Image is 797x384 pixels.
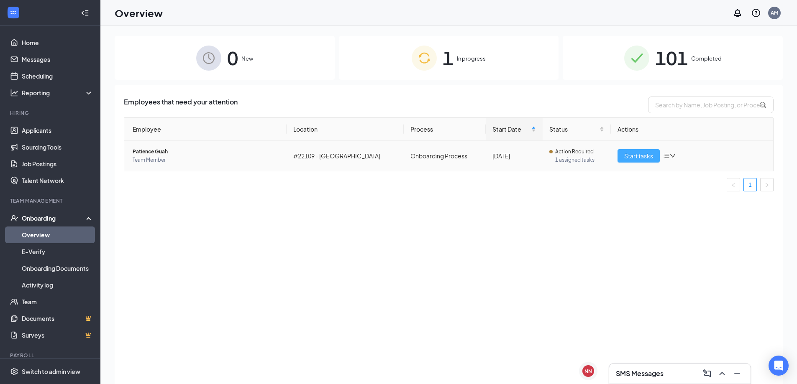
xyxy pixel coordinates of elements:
svg: Minimize [732,369,742,379]
div: Hiring [10,109,92,117]
a: E-Verify [22,243,93,260]
th: Actions [611,118,773,141]
li: 1 [743,178,757,191]
span: Status [549,125,598,134]
svg: Collapse [81,9,89,17]
a: Home [22,34,93,51]
th: Employee [124,118,287,141]
span: Start tasks [624,151,653,160]
button: ComposeMessage [700,367,714,380]
th: Location [287,118,404,141]
span: Start Date [492,125,529,134]
a: Onboarding Documents [22,260,93,277]
button: Start tasks [618,149,660,163]
div: Reporting [22,89,94,97]
span: 101 [655,43,688,72]
svg: ChevronUp [717,369,727,379]
li: Previous Page [727,178,740,191]
td: #22109 - [GEOGRAPHIC_DATA] [287,141,404,171]
div: [DATE] [492,151,536,160]
span: right [764,183,769,188]
td: Onboarding Process [404,141,486,171]
div: Payroll [10,352,92,359]
input: Search by Name, Job Posting, or Process [648,97,774,113]
button: Minimize [730,367,744,380]
span: Patience Guah [133,147,280,156]
div: NN [584,368,592,375]
span: 1 [443,43,454,72]
span: bars [663,153,670,159]
div: Team Management [10,197,92,204]
span: down [670,153,676,159]
button: ChevronUp [715,367,729,380]
span: Employees that need your attention [124,97,238,113]
span: Action Required [555,147,594,156]
span: Team Member [133,156,280,164]
a: SurveysCrown [22,327,93,343]
span: left [731,183,736,188]
div: Open Intercom Messenger [769,356,789,376]
svg: UserCheck [10,214,18,222]
a: Talent Network [22,172,93,189]
svg: Notifications [733,8,743,18]
span: 0 [227,43,238,72]
button: right [760,178,774,191]
a: Overview [22,226,93,243]
h3: SMS Messages [616,369,664,378]
a: Activity log [22,277,93,293]
a: Job Postings [22,155,93,172]
a: Scheduling [22,68,93,84]
a: Messages [22,51,93,68]
svg: WorkstreamLogo [9,8,18,17]
li: Next Page [760,178,774,191]
a: Applicants [22,122,93,139]
span: Completed [691,54,722,63]
a: 1 [744,178,756,191]
span: New [241,54,253,63]
svg: Settings [10,367,18,376]
svg: ComposeMessage [702,369,712,379]
a: Team [22,293,93,310]
div: AM [771,9,778,16]
div: Onboarding [22,214,86,222]
a: Sourcing Tools [22,139,93,155]
button: left [727,178,740,191]
svg: QuestionInfo [751,8,761,18]
div: Switch to admin view [22,367,80,376]
h1: Overview [115,6,163,20]
span: In progress [457,54,486,63]
a: DocumentsCrown [22,310,93,327]
th: Process [404,118,486,141]
span: 1 assigned tasks [555,156,605,164]
svg: Analysis [10,89,18,97]
th: Status [543,118,611,141]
